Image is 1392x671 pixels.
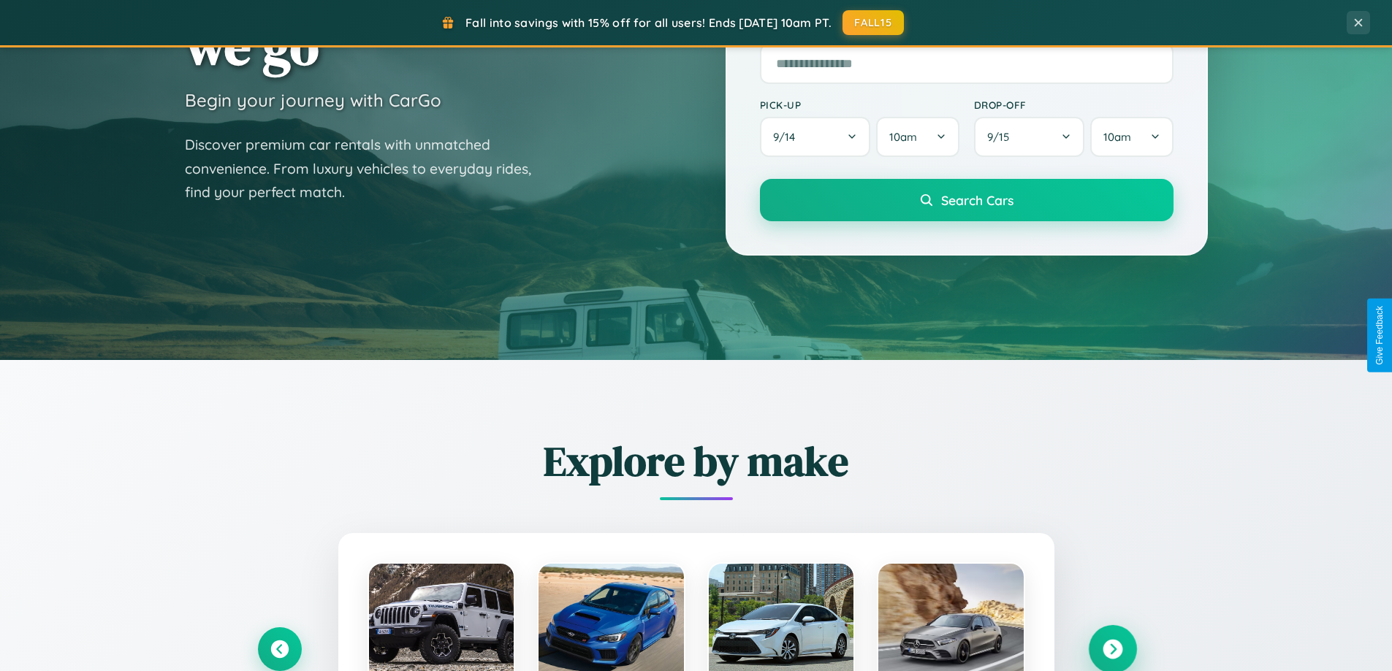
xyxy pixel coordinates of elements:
[974,117,1085,157] button: 9/15
[1090,117,1173,157] button: 10am
[974,99,1174,111] label: Drop-off
[1103,130,1131,144] span: 10am
[465,15,832,30] span: Fall into savings with 15% off for all users! Ends [DATE] 10am PT.
[1374,306,1385,365] div: Give Feedback
[760,99,959,111] label: Pick-up
[987,130,1016,144] span: 9 / 15
[760,179,1174,221] button: Search Cars
[760,117,871,157] button: 9/14
[773,130,802,144] span: 9 / 14
[843,10,904,35] button: FALL15
[185,89,441,111] h3: Begin your journey with CarGo
[185,133,550,204] p: Discover premium car rentals with unmatched convenience. From luxury vehicles to everyday rides, ...
[876,117,959,157] button: 10am
[258,433,1135,489] h2: Explore by make
[941,192,1013,208] span: Search Cars
[889,130,917,144] span: 10am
